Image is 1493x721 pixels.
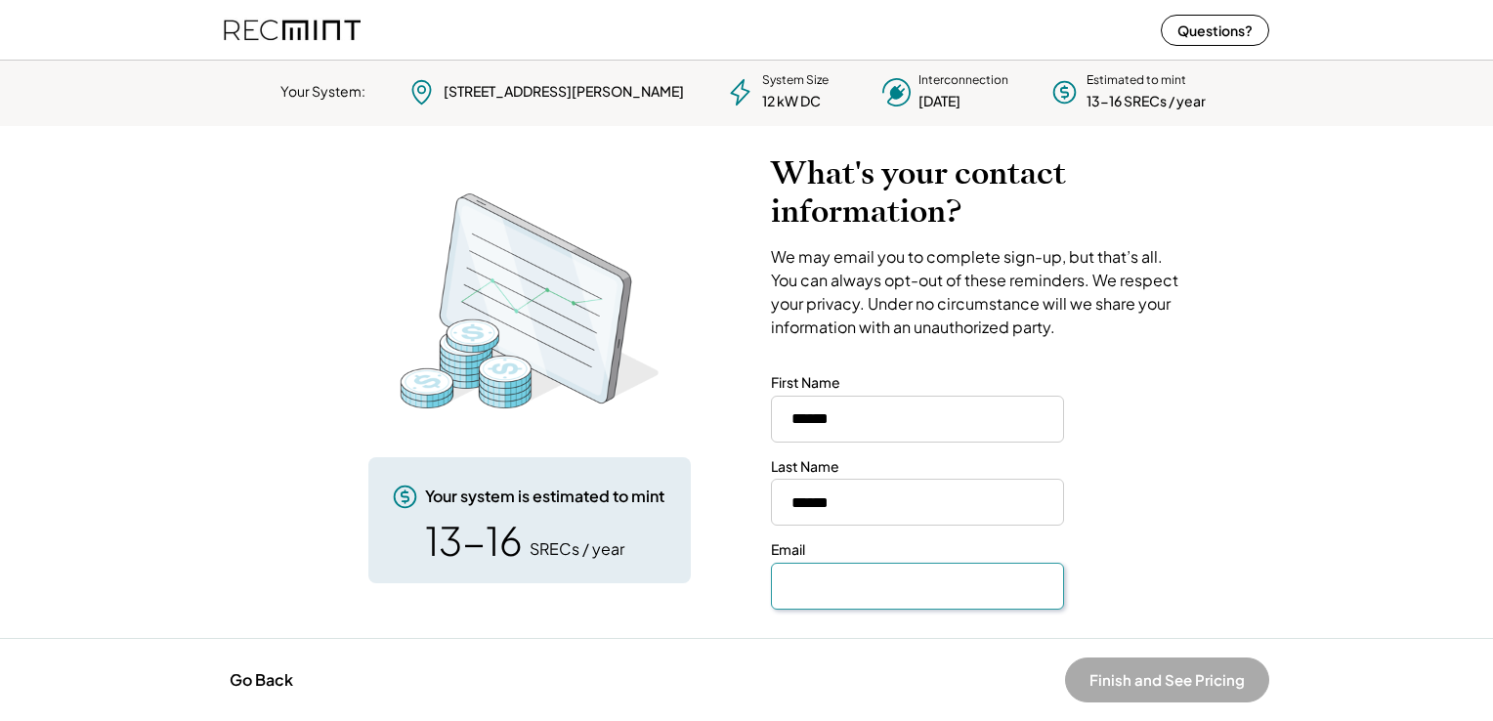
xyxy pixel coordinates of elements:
button: Questions? [1161,15,1269,46]
div: SRECs / year [530,538,624,560]
div: Your System: [280,82,365,102]
div: System Size [762,72,829,89]
img: recmint-logotype%403x%20%281%29.jpeg [224,4,361,56]
div: Interconnection [918,72,1008,89]
div: 12 kW DC [762,92,821,111]
div: Estimated to mint [1087,72,1186,89]
div: 13-16 SRECs / year [1087,92,1206,111]
img: RecMintArtboard%203%20copy%204.png [373,184,686,418]
div: [STREET_ADDRESS][PERSON_NAME] [444,82,684,102]
div: We may email you to complete sign-up, but that’s all. You can always opt-out of these reminders. ... [771,245,1186,339]
div: Your system is estimated to mint [425,486,664,507]
button: Go Back [224,658,299,701]
h2: What's your contact information? [771,154,1186,231]
div: Email [771,540,805,560]
div: First Name [771,373,840,393]
div: [DATE] [918,92,960,111]
div: Last Name [771,457,839,477]
div: 13-16 [425,521,523,560]
button: Finish and See Pricing [1065,657,1269,702]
